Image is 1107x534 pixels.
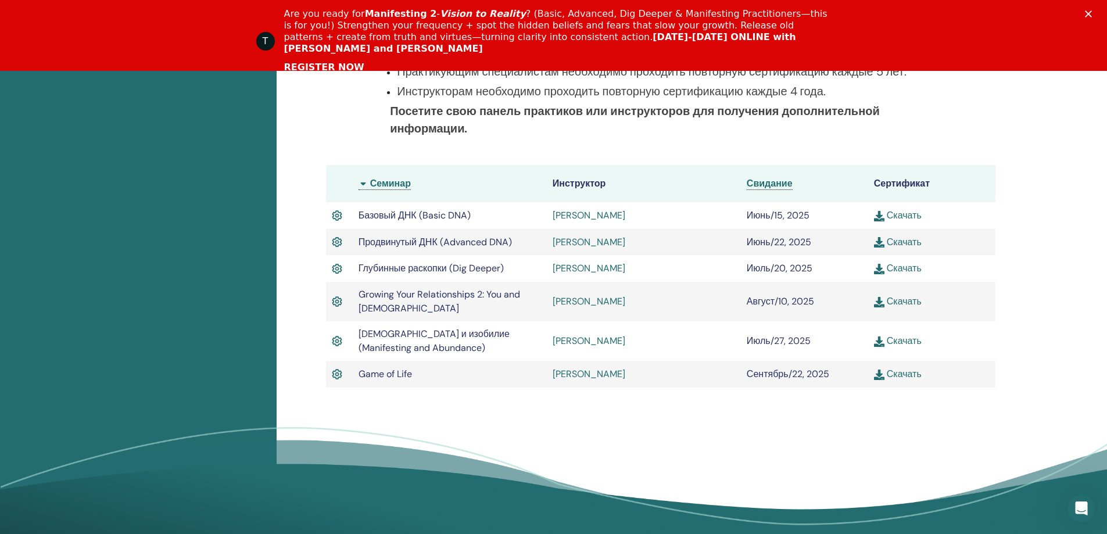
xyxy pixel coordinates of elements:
img: Active Certificate [332,208,342,223]
td: Сентябрь/22, 2025 [741,361,868,388]
img: download.svg [874,297,884,307]
a: Скачать [874,236,922,248]
a: Скачать [874,335,922,347]
a: [PERSON_NAME] [553,209,625,221]
a: [PERSON_NAME] [553,262,625,274]
a: Скачать [874,295,922,307]
span: Глубинные раскопки (Dig Deeper) [359,262,504,274]
img: Active Certificate [332,367,342,382]
b: Manifesting 2 [365,8,437,19]
p: Практикующим специалистам необходимо проходить повторную сертификацию каждые 5 лет. [397,63,938,80]
a: [PERSON_NAME] [553,335,625,347]
iframe: Intercom live chat [1067,494,1095,522]
th: Инструктор [547,165,741,202]
b: Посетите свою панель практиков или инструкторов для получения дополнительной информации. [390,103,880,136]
span: Game of Life [359,368,412,380]
span: [DEMOGRAPHIC_DATA] и изобилие (Manifesting and Abundance) [359,328,510,354]
i: Vision to Reality [440,8,526,19]
img: Active Certificate [332,235,342,250]
img: download.svg [874,237,884,248]
a: REGISTER NOW [284,62,364,74]
a: [PERSON_NAME] [553,368,625,380]
th: Сертификат [868,165,995,202]
img: Active Certificate [332,261,342,277]
span: Свидание [747,177,793,189]
a: Скачать [874,368,922,380]
td: Июнь/15, 2025 [741,202,868,229]
td: Июль/20, 2025 [741,255,868,282]
td: Июнь/22, 2025 [741,229,868,256]
div: Are you ready for - ? (Basic, Advanced, Dig Deeper & Manifesting Practitioners—this is for you!) ... [284,8,833,55]
b: [DATE]-[DATE] ONLINE with [PERSON_NAME] and [PERSON_NAME] [284,31,796,54]
a: Скачать [874,262,922,274]
p: Инструкторам необходимо проходить повторную сертификацию каждые 4 года. [397,83,938,100]
img: download.svg [874,211,884,221]
td: Июль/27, 2025 [741,321,868,361]
div: Закрыть [1085,10,1097,17]
span: Growing Your Relationships 2: You and [DEMOGRAPHIC_DATA] [359,288,520,314]
img: download.svg [874,264,884,274]
td: Август/10, 2025 [741,282,868,321]
a: [PERSON_NAME] [553,236,625,248]
span: Базовый ДНК (Basic DNA) [359,209,471,221]
div: Profile image for ThetaHealing [256,32,275,51]
img: download.svg [874,370,884,380]
a: Свидание [747,177,793,190]
img: download.svg [874,336,884,347]
img: Active Certificate [332,334,342,349]
span: Продвинутый ДНК (Advanced DNA) [359,236,512,248]
a: [PERSON_NAME] [553,295,625,307]
img: Active Certificate [332,294,342,309]
a: Скачать [874,209,922,221]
